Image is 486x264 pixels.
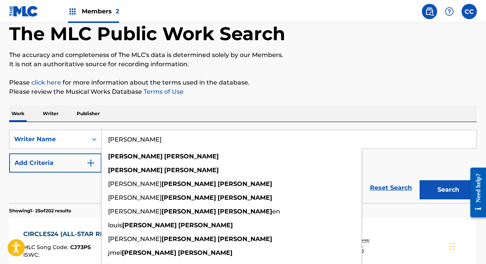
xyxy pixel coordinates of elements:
div: Help [442,4,457,19]
strong: [PERSON_NAME] [164,153,219,160]
span: CJ73PS [70,244,91,251]
strong: [PERSON_NAME] [218,235,272,243]
strong: [PERSON_NAME] [161,180,216,187]
div: Writer Name [14,135,83,144]
strong: [PERSON_NAME] [108,153,163,160]
p: The accuracy and completeness of The MLC's data is determined solely by our Members. [9,51,477,60]
p: Publisher [74,106,102,122]
button: Search [420,180,477,199]
div: CIRCLES24 (ALL-STAR RIDDIM) [23,230,126,239]
img: help [445,7,454,16]
span: [PERSON_NAME] [108,180,161,187]
div: User Menu [462,4,477,19]
a: click here [31,79,61,86]
strong: [PERSON_NAME] [178,222,233,229]
strong: [PERSON_NAME] [122,222,177,229]
strong: [PERSON_NAME] [218,180,272,187]
h1: The MLC Public Work Search [9,22,285,45]
button: Add Criteria [9,153,102,173]
span: en [272,208,280,215]
strong: [PERSON_NAME] [161,194,216,201]
p: Showing 1 - 25 of 202 results [9,207,71,214]
form: Search Form [9,130,477,203]
strong: [PERSON_NAME] [218,208,272,215]
strong: [PERSON_NAME] [164,166,219,174]
span: MLC Song Code : [23,244,70,251]
a: Reset Search [366,179,416,196]
span: 2 [116,8,119,15]
strong: [PERSON_NAME] [218,194,272,201]
p: Please review the Musical Works Database [9,87,477,96]
span: louis [108,222,122,229]
span: [PERSON_NAME] [108,194,161,201]
span: jmel [108,249,122,256]
img: search [425,7,434,16]
strong: [PERSON_NAME] [108,166,163,174]
span: [PERSON_NAME] [108,235,161,243]
a: Public Search [422,4,437,19]
strong: [PERSON_NAME] [161,235,216,243]
iframe: Chat Widget [448,227,486,264]
strong: [PERSON_NAME] [178,249,233,256]
img: 9d2ae6d4665cec9f34b9.svg [86,158,95,168]
span: ISWC : [23,251,41,258]
a: Terms of Use [142,88,184,95]
div: Drag [450,235,455,258]
p: Writer [40,106,61,122]
p: It is not an authoritative source for recording information. [9,60,477,69]
span: [PERSON_NAME] [108,208,161,215]
img: Top Rightsholders [68,7,77,16]
strong: [PERSON_NAME] [122,249,176,256]
p: Work [9,106,27,122]
img: MLC Logo [9,6,39,17]
strong: [PERSON_NAME] [161,208,216,215]
p: Please for more information about the terms used in the database. [9,78,477,87]
iframe: Resource Center [465,162,486,223]
span: Members [82,7,119,16]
